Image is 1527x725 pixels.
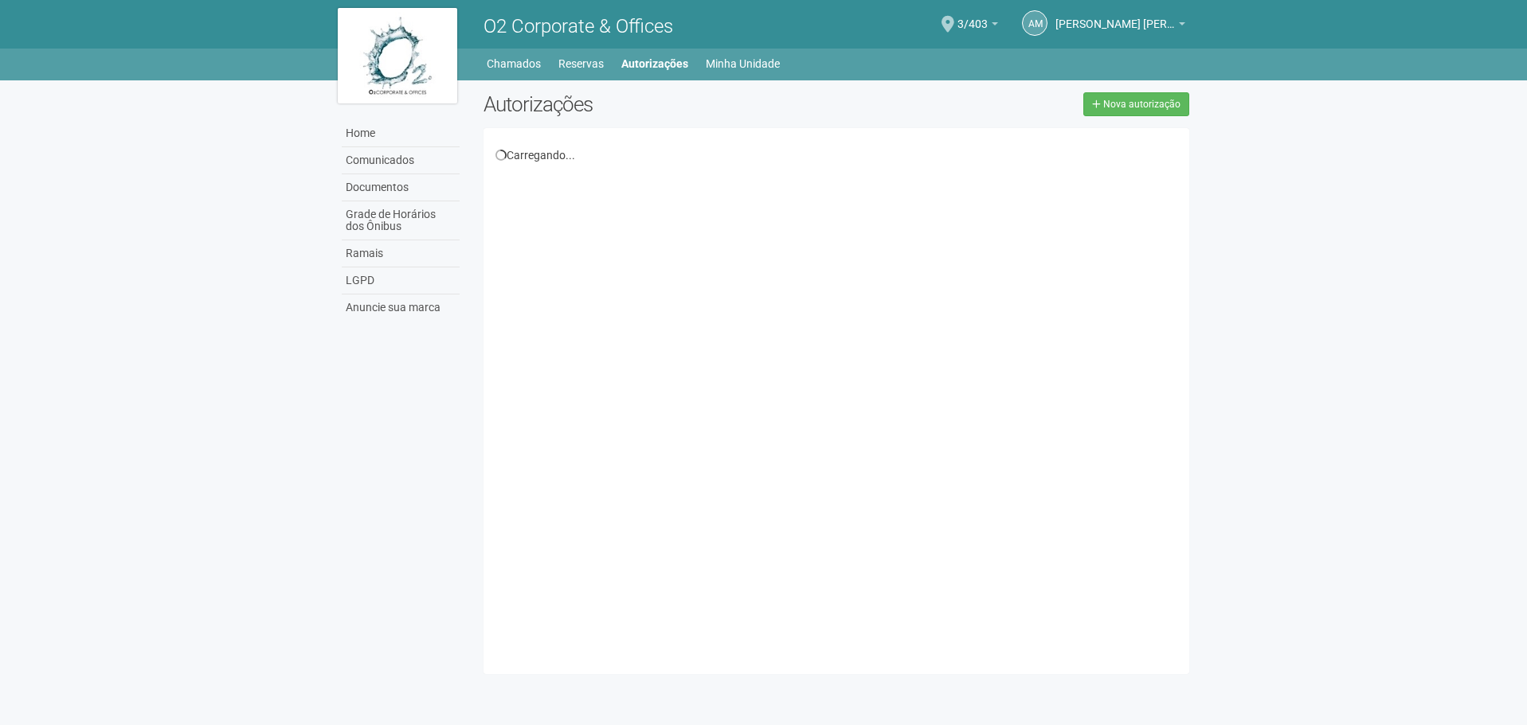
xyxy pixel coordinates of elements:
a: Nova autorização [1083,92,1189,116]
a: Minha Unidade [706,53,780,75]
a: 3/403 [957,20,998,33]
span: O2 Corporate & Offices [484,15,673,37]
a: Autorizações [621,53,688,75]
a: AM [1022,10,1047,36]
a: Comunicados [342,147,460,174]
a: Documentos [342,174,460,201]
a: Chamados [487,53,541,75]
a: Reservas [558,53,604,75]
div: Carregando... [495,148,1178,162]
a: LGPD [342,267,460,294]
a: Grade de Horários dos Ônibus [342,201,460,240]
a: Anuncie sua marca [342,294,460,321]
h2: Autorizações [484,92,824,116]
img: logo.jpg [338,8,457,103]
span: Nova autorização [1103,99,1180,110]
span: 3/403 [957,2,988,30]
span: Alice Martins Nery [1055,2,1175,30]
a: Home [342,120,460,147]
a: [PERSON_NAME] [PERSON_NAME] [1055,20,1185,33]
a: Ramais [342,240,460,267]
